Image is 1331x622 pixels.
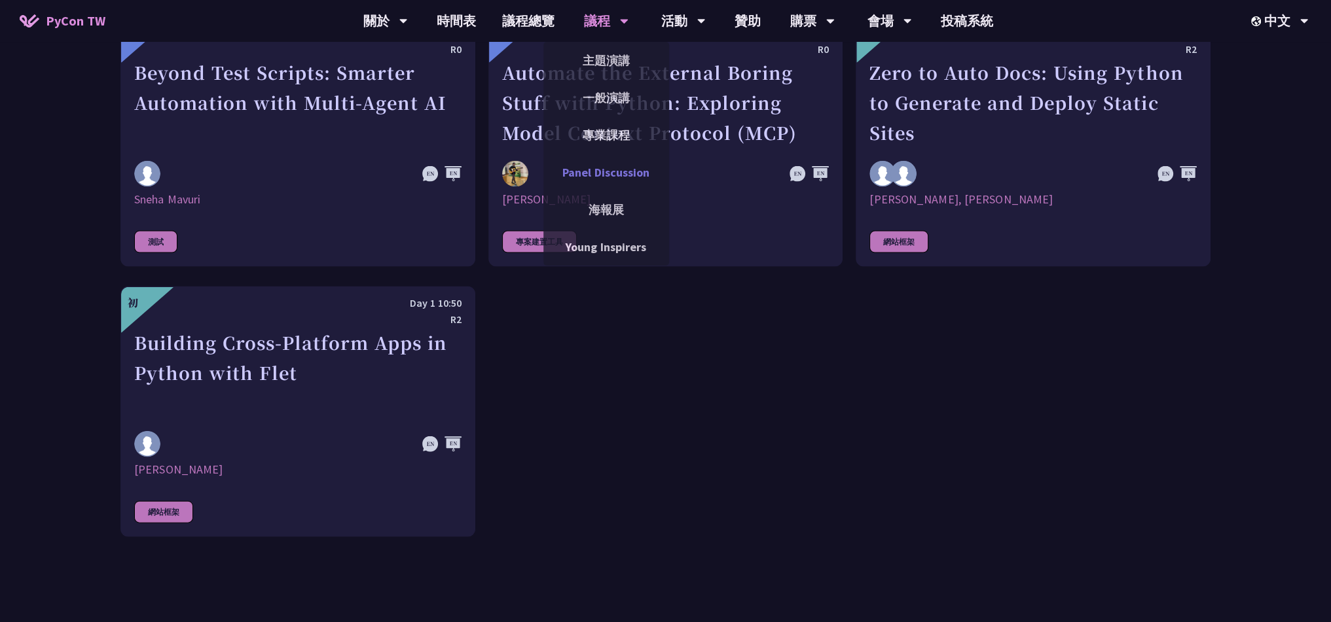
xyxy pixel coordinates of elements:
[134,192,462,207] div: Sneha Mavuri
[869,41,1197,58] div: R2
[543,194,669,225] a: 海報展
[134,501,193,523] div: 網站框架
[7,5,119,37] a: PyCon TW
[502,161,528,187] img: Ryosuke Tanno
[134,328,462,418] div: Building Cross-Platform Apps in Python with Flet
[1251,16,1264,26] img: Locale Icon
[120,286,475,537] a: 初 Day 1 10:50 R2 Building Cross-Platform Apps in Python with Flet Cyrus Mante [PERSON_NAME] 網站框架
[488,16,843,267] a: 中 Day 1 14:15 R0 Automate the External Boring Stuff with Python: Exploring Model Context Protocol...
[869,231,928,253] div: 網站框架
[134,41,462,58] div: R0
[869,58,1197,148] div: Zero to Auto Docs: Using Python to Generate and Deploy Static Sites
[869,192,1197,207] div: [PERSON_NAME], [PERSON_NAME]
[502,231,577,253] div: 專案建置工具
[46,11,105,31] span: PyCon TW
[543,157,669,188] a: Panel Discussion
[543,45,669,76] a: 主題演講
[869,161,896,187] img: Daniel Gau
[134,58,462,148] div: Beyond Test Scripts: Smarter Automation with Multi-Agent AI
[543,120,669,150] a: 專業課程
[20,14,39,27] img: Home icon of PyCon TW 2025
[134,295,462,311] div: Day 1 10:50
[134,431,160,457] img: Cyrus Mante
[856,16,1211,267] a: 初 Day 1 11:30 R2 Zero to Auto Docs: Using Python to Generate and Deploy Static Sites Daniel GauTi...
[502,58,830,148] div: Automate the External Boring Stuff with Python: Exploring Model Context Protocol (MCP)
[502,192,830,207] div: [PERSON_NAME]
[134,462,462,477] div: [PERSON_NAME]
[543,232,669,262] a: Young Inspirers
[134,311,462,328] div: R2
[134,231,177,253] div: 測試
[134,161,160,187] img: Sneha Mavuri
[120,16,475,267] a: 中 Day 2 11:30 R0 Beyond Test Scripts: Smarter Automation with Multi-Agent AI Sneha Mavuri Sneha M...
[128,295,138,311] div: 初
[543,82,669,113] a: 一般演講
[890,161,917,187] img: Tiffany Gau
